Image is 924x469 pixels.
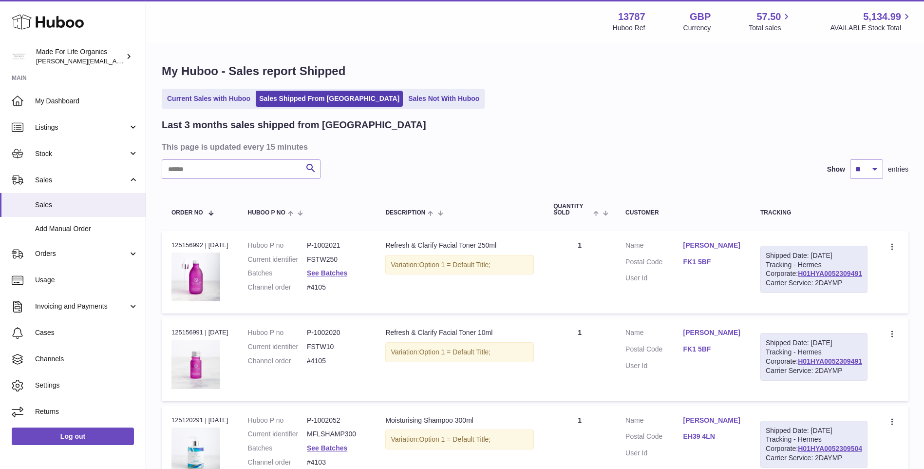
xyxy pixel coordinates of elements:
dt: Postal Code [625,257,683,269]
img: refresh-_-clarify-facial-toner-10ml-fstw10-1.jpg [171,340,220,389]
a: H01HYA0052309491 [798,270,862,277]
span: Stock [35,149,128,158]
h3: This page is updated every 15 minutes [162,141,906,152]
dt: User Id [625,274,683,283]
dt: Channel order [248,283,307,292]
span: Description [385,210,425,216]
div: Moisturising Shampoo 300ml [385,416,534,425]
dt: Huboo P no [248,328,307,337]
dd: MFLSHAMP300 [307,430,366,439]
strong: 13787 [618,10,645,23]
a: H01HYA0052309491 [798,357,862,365]
div: Refresh & Clarify Facial Toner 10ml [385,328,534,337]
dt: Name [625,416,683,428]
a: See Batches [307,444,347,452]
a: EH39 4LN [683,432,741,441]
dt: Current identifier [248,430,307,439]
div: Variation: [385,255,534,275]
a: H01HYA0052309504 [798,445,862,452]
td: 1 [544,318,616,401]
span: Invoicing and Payments [35,302,128,311]
span: entries [888,165,908,174]
div: Tracking - Hermes Corporate: [760,421,867,469]
a: [PERSON_NAME] [683,241,741,250]
div: Variation: [385,342,534,362]
img: refresh-_-clarify-facial-toner-250ml-fstw250-1.jpg [171,253,220,301]
dd: FSTW10 [307,342,366,352]
a: 57.50 Total sales [749,10,792,33]
div: Refresh & Clarify Facial Toner 250ml [385,241,534,250]
div: Huboo Ref [613,23,645,33]
div: Carrier Service: 2DAYMP [766,453,862,463]
a: [PERSON_NAME] [683,416,741,425]
div: Shipped Date: [DATE] [766,426,862,435]
dt: Postal Code [625,432,683,444]
dt: Batches [248,444,307,453]
span: 5,134.99 [863,10,901,23]
dt: Huboo P no [248,241,307,250]
span: Sales [35,200,138,210]
div: Carrier Service: 2DAYMP [766,278,862,288]
span: Cases [35,328,138,337]
span: Settings [35,381,138,390]
div: Shipped Date: [DATE] [766,251,862,260]
span: Order No [171,210,203,216]
h1: My Huboo - Sales report Shipped [162,63,908,79]
div: 125156991 | [DATE] [171,328,228,337]
div: Carrier Service: 2DAYMP [766,366,862,375]
span: Channels [35,354,138,364]
div: Tracking - Hermes Corporate: [760,333,867,381]
dd: #4105 [307,283,366,292]
dt: Current identifier [248,342,307,352]
dt: Name [625,328,683,340]
span: Orders [35,249,128,258]
dd: P-1002020 [307,328,366,337]
dd: FSTW250 [307,255,366,264]
a: FK1 5BF [683,257,741,267]
span: AVAILABLE Stock Total [830,23,912,33]
a: See Batches [307,269,347,277]
a: [PERSON_NAME] [683,328,741,337]
span: Listings [35,123,128,132]
dt: Batches [248,269,307,278]
a: 5,134.99 AVAILABLE Stock Total [830,10,912,33]
div: Tracking [760,210,867,216]
span: Option 1 = Default Title; [419,261,490,269]
div: Tracking - Hermes Corporate: [760,246,867,293]
dd: #4103 [307,458,366,467]
td: 1 [544,231,616,313]
dt: Name [625,241,683,253]
div: 125120291 | [DATE] [171,416,228,425]
a: Current Sales with Huboo [164,91,254,107]
span: Quantity Sold [553,203,591,216]
span: Usage [35,275,138,285]
img: geoff.winwood@madeforlifeorganics.com [12,49,26,64]
label: Show [827,165,845,174]
span: Add Manual Order [35,224,138,234]
h2: Last 3 months sales shipped from [GEOGRAPHIC_DATA] [162,118,426,132]
span: 57.50 [756,10,781,23]
div: Variation: [385,430,534,449]
strong: GBP [690,10,711,23]
div: Currency [683,23,711,33]
dt: User Id [625,449,683,458]
span: Sales [35,176,128,185]
dt: Huboo P no [248,416,307,425]
a: Sales Not With Huboo [405,91,483,107]
span: Total sales [749,23,792,33]
div: Shipped Date: [DATE] [766,338,862,348]
a: Log out [12,428,134,445]
dd: P-1002052 [307,416,366,425]
div: Made For Life Organics [36,47,124,66]
dd: P-1002021 [307,241,366,250]
span: Option 1 = Default Title; [419,435,490,443]
span: Option 1 = Default Title; [419,348,490,356]
dt: User Id [625,361,683,371]
a: Sales Shipped From [GEOGRAPHIC_DATA] [256,91,403,107]
a: FK1 5BF [683,345,741,354]
dt: Current identifier [248,255,307,264]
div: 125156992 | [DATE] [171,241,228,250]
div: Customer [625,210,741,216]
span: My Dashboard [35,97,138,106]
dd: #4105 [307,356,366,366]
